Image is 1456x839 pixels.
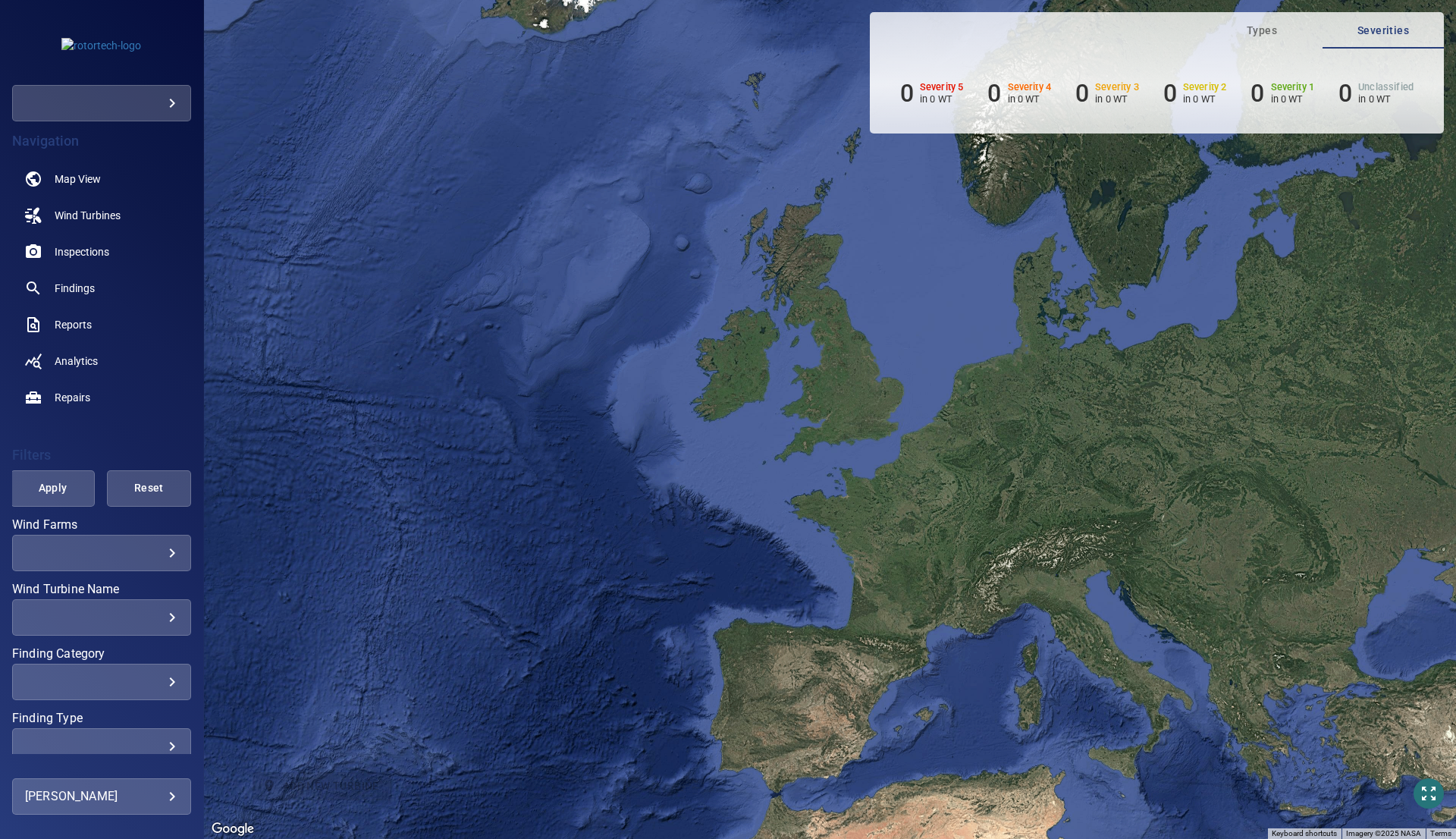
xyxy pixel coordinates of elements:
li: Severity 5 [900,79,964,108]
label: Wind Farms [12,519,191,531]
h6: 0 [900,79,914,108]
img: rotortech-logo [61,38,141,53]
a: Open this area in Google Maps (opens a new window) [208,819,258,839]
h6: 0 [1163,79,1177,108]
div: rotortech [12,85,191,121]
li: Severity 1 [1250,79,1314,108]
a: findings noActive [12,270,191,306]
button: Reset [107,470,191,507]
span: Imagery ©2025 NASA [1346,829,1421,837]
p: in 0 WT [1008,93,1052,105]
li: Severity Unclassified [1338,79,1414,108]
h6: Severity 1 [1271,82,1315,93]
button: Apply [11,470,95,507]
div: Finding Category [12,664,191,700]
span: Types [1210,21,1313,40]
button: Keyboard shortcuts [1272,828,1337,839]
label: Wind Turbine Name [12,583,191,595]
div: Wind Turbine Name [12,599,191,636]
a: repairs noActive [12,379,191,416]
a: inspections noActive [12,234,191,270]
div: Wind Farms [12,535,191,571]
h6: 0 [1250,79,1264,108]
p: in 0 WT [1358,93,1414,105]
label: Finding Type [12,712,191,724]
h6: Severity 3 [1095,82,1139,93]
h6: Unclassified [1358,82,1414,93]
h6: Severity 2 [1183,82,1227,93]
a: windturbines noActive [12,197,191,234]
h6: Severity 4 [1008,82,1052,93]
h4: Filters [12,448,191,463]
span: Map View [55,171,101,187]
h4: Navigation [12,134,191,149]
span: Inspections [55,244,109,259]
li: Severity 2 [1163,79,1227,108]
a: Terms (opens in new tab) [1430,829,1451,837]
div: Finding Type [12,728,191,765]
span: Apply [30,479,76,498]
span: Findings [55,281,95,296]
span: Reports [55,317,92,332]
label: Finding Category [12,648,191,660]
img: Google [208,819,258,839]
span: Analytics [55,354,98,369]
h6: 0 [1075,79,1089,108]
span: Repairs [55,390,90,405]
h6: 0 [1338,79,1352,108]
div: [PERSON_NAME] [25,784,178,809]
p: in 0 WT [920,93,964,105]
h6: Severity 5 [920,82,964,93]
span: Reset [126,479,172,498]
p: in 0 WT [1271,93,1315,105]
a: reports noActive [12,306,191,343]
span: Wind Turbines [55,208,121,223]
li: Severity 3 [1075,79,1139,108]
a: map noActive [12,161,191,197]
p: in 0 WT [1095,93,1139,105]
li: Severity 4 [987,79,1051,108]
span: Severities [1332,21,1435,40]
h6: 0 [987,79,1001,108]
p: in 0 WT [1183,93,1227,105]
a: analytics noActive [12,343,191,379]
